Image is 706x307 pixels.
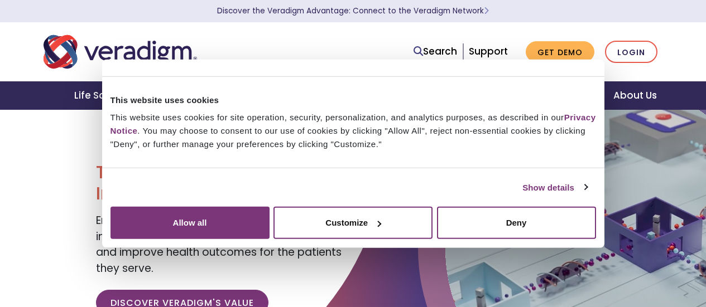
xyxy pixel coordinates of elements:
[96,162,344,204] h1: Transforming Health, Insightfully®
[111,113,596,135] a: Privacy Notice
[484,6,489,16] span: Learn More
[61,81,153,110] a: Life Sciences
[437,207,596,239] button: Deny
[526,41,594,63] a: Get Demo
[469,45,508,58] a: Support
[522,181,587,194] a: Show details
[111,93,596,106] div: This website uses cookies
[600,81,670,110] a: About Us
[111,111,596,151] div: This website uses cookies for site operation, security, personalization, and analytics purposes, ...
[44,33,197,70] img: Veradigm logo
[96,213,342,276] span: Empowering our clients with trusted data, insights, and solutions to help reduce costs and improv...
[217,6,489,16] a: Discover the Veradigm Advantage: Connect to the Veradigm NetworkLearn More
[414,44,457,59] a: Search
[111,207,270,239] button: Allow all
[605,41,657,64] a: Login
[273,207,433,239] button: Customize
